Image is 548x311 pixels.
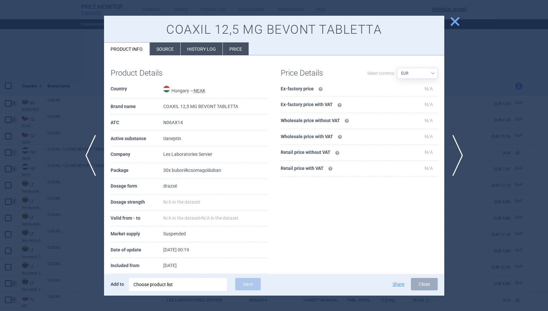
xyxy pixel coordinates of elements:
[181,43,222,55] li: History log
[111,147,163,163] th: Company
[150,43,180,55] li: Source
[163,242,268,258] td: [DATE] 00:19
[411,278,438,290] button: Close
[163,81,268,99] td: Hungary —
[111,226,163,242] th: Market supply
[111,278,124,290] p: Add to
[281,68,359,78] h1: Price Details
[111,242,163,258] th: Date of update
[111,131,163,147] th: Active substance
[111,68,189,78] h1: Product Details
[425,86,433,91] span: N/A
[163,86,170,92] img: Hungary
[194,88,205,93] abbr: NEAK — PUPHA database published by the National Health Insurance Fund of Hungary.
[111,99,163,115] th: Brand name
[281,161,390,177] th: Retail price with VAT
[163,210,268,227] td: -
[163,215,200,221] span: N/A in the dataset
[129,278,227,291] div: Choose product list
[425,166,433,171] span: N/A
[111,22,438,37] h1: COAXIL 12,5 MG BEVONT TABLETTA
[163,115,268,131] td: N06AX14
[281,97,390,113] th: Ex-factory price with VAT
[202,215,239,221] span: N/A in the dataset
[111,115,163,131] th: ATC
[393,282,404,286] button: Share
[111,210,163,227] th: Valid from - to
[111,258,163,274] th: Included from
[281,81,390,97] th: Ex-factory price
[367,68,395,79] label: Select currency:
[104,43,150,55] li: Product info
[235,278,261,290] button: Save
[163,199,200,205] span: N/A in the dataset
[163,147,268,163] td: Les Laboratories Servier
[163,163,268,179] td: 30x buborékcsomagolásban
[425,118,433,123] span: N/A
[163,258,268,274] td: [DATE]
[111,163,163,179] th: Package
[281,129,390,145] th: Wholesale price with VAT
[111,81,163,99] th: Country
[163,178,268,194] td: drazsé
[223,43,249,55] li: Price
[163,131,268,147] td: tianeptin
[111,178,163,194] th: Dosage form
[111,194,163,210] th: Dosage strength
[281,145,390,161] th: Retail price without VAT
[281,113,390,129] th: Wholesale price without VAT
[425,102,433,107] span: N/A
[425,150,433,155] span: N/A
[133,278,222,291] div: Choose product list
[163,226,268,242] td: Suspended
[425,134,433,139] span: N/A
[163,99,268,115] td: COAXIL 12,5 MG BEVONT TABLETTA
